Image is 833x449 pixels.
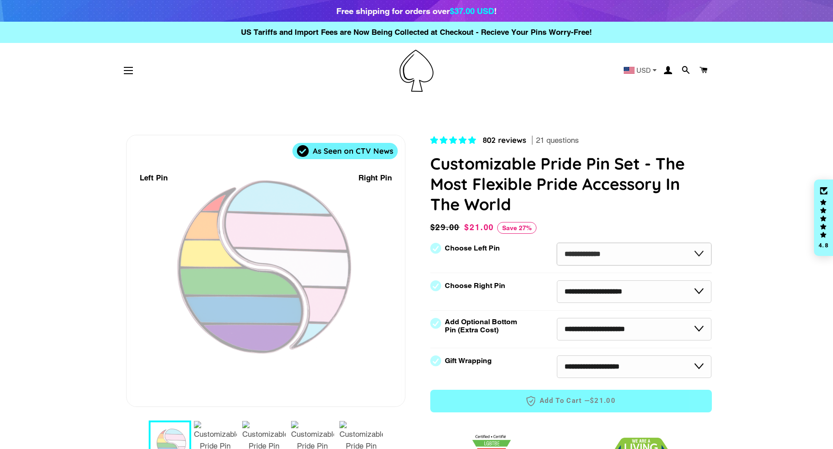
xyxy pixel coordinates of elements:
div: 4.8 [818,242,829,248]
span: 21 questions [536,135,579,146]
label: Choose Left Pin [445,244,500,252]
span: $37.00 USD [450,6,494,16]
span: $29.00 [430,221,462,234]
div: 1 / 7 [127,135,405,406]
label: Gift Wrapping [445,357,492,365]
span: Add to Cart — [444,395,698,407]
h1: Customizable Pride Pin Set - The Most Flexible Pride Accessory In The World [430,153,712,214]
label: Add Optional Bottom Pin (Extra Cost) [445,318,521,334]
span: 802 reviews [483,135,526,145]
div: Right Pin [358,172,392,184]
span: 4.83 stars [430,136,478,145]
label: Choose Right Pin [445,282,505,290]
span: USD [636,67,651,74]
span: $21.00 [590,396,616,406]
span: $21.00 [464,222,494,232]
button: Add to Cart —$21.00 [430,390,712,412]
div: Click to open Judge.me floating reviews tab [814,180,833,256]
div: Free shipping for orders over ! [336,5,497,17]
span: Save 27% [497,222,537,234]
img: Pin-Ace [400,50,433,92]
